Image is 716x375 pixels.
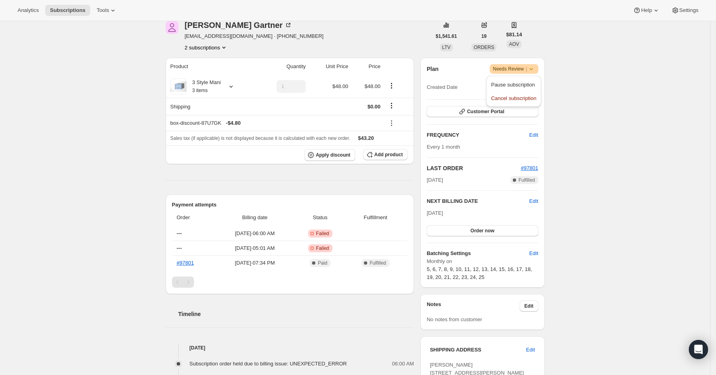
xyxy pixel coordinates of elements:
[218,244,292,252] span: [DATE] · 05:01 AM
[427,300,520,312] h3: Notes
[363,149,407,160] button: Add product
[170,135,350,141] span: Sales tax (if applicable) is not displayed because it is calculated with each new order.
[641,7,652,14] span: Help
[177,245,182,251] span: ---
[427,83,457,91] span: Created Date
[332,83,348,89] span: $48.00
[186,79,221,94] div: 3 Style Mani
[172,201,408,209] h2: Payment attempts
[493,65,535,73] span: Needs Review
[529,197,538,205] button: Edit
[218,230,292,238] span: [DATE] · 06:00 AM
[348,214,403,222] span: Fulfillment
[427,316,482,322] span: No notes from customer
[427,144,460,150] span: Every 1 month
[474,45,494,50] span: ORDERS
[467,108,504,115] span: Customer Portal
[370,260,386,266] span: Fulfilled
[190,361,347,367] span: Subscription order held due to billing issue: UNEXPECTED_ERROR
[18,7,39,14] span: Analytics
[427,106,538,117] button: Customer Portal
[521,344,540,356] button: Edit
[166,58,255,75] th: Product
[489,92,538,104] button: Cancel subscription
[358,135,374,141] span: $43.20
[305,149,355,161] button: Apply discount
[679,7,698,14] span: Settings
[427,266,532,280] span: 5, 6, 7, 8, 9, 10, 11, 12, 13, 14, 15, 16, 17, 18, 19, 20, 21, 22, 23, 24, 25
[526,66,527,72] span: |
[192,88,208,93] small: 3 items
[177,230,182,236] span: ---
[689,340,708,359] div: Open Intercom Messenger
[178,310,414,318] h2: Timeline
[427,249,529,257] h6: Batching Settings
[316,152,350,158] span: Apply discount
[185,43,228,51] button: Product actions
[436,33,457,39] span: $1,541.61
[427,225,538,236] button: Order now
[427,164,521,172] h2: LAST ORDER
[177,260,194,266] a: #97801
[297,214,344,222] span: Status
[524,303,534,309] span: Edit
[491,95,536,101] span: Cancel subscription
[529,249,538,257] span: Edit
[218,214,292,222] span: Billing date
[481,33,487,39] span: 19
[427,65,439,73] h2: Plan
[226,119,241,127] span: - $4.80
[520,300,538,312] button: Edit
[316,230,329,237] span: Failed
[491,82,535,88] span: Pause subscription
[526,346,535,354] span: Edit
[521,165,538,171] a: #97801
[509,41,519,47] span: AOV
[45,5,90,16] button: Subscriptions
[255,58,308,75] th: Quantity
[166,98,255,115] th: Shipping
[521,164,538,172] button: #97801
[50,7,85,14] span: Subscriptions
[218,259,292,267] span: [DATE] · 07:34 PM
[318,260,327,266] span: Paid
[431,31,462,42] button: $1,541.61
[427,131,529,139] h2: FREQUENCY
[628,5,665,16] button: Help
[351,58,383,75] th: Price
[427,210,443,216] span: [DATE]
[524,129,543,141] button: Edit
[392,360,414,368] span: 06:00 AM
[518,177,535,183] span: Fulfilled
[364,83,380,89] span: $48.00
[385,101,398,110] button: Shipping actions
[442,45,451,50] span: LTV
[316,245,329,251] span: Failed
[427,257,538,265] span: Monthly on
[427,176,443,184] span: [DATE]
[97,7,109,14] span: Tools
[170,119,381,127] div: box-discount-87U7GK
[667,5,703,16] button: Settings
[166,344,414,352] h4: [DATE]
[166,21,178,34] span: Kate Gartner
[477,31,491,42] button: 19
[308,58,350,75] th: Unit Price
[374,151,403,158] span: Add product
[506,31,522,39] span: $81.14
[385,81,398,90] button: Product actions
[529,131,538,139] span: Edit
[430,346,526,354] h3: SHIPPING ADDRESS
[427,197,529,205] h2: NEXT BILLING DATE
[92,5,122,16] button: Tools
[524,247,543,260] button: Edit
[471,228,494,234] span: Order now
[185,21,293,29] div: [PERSON_NAME] Gartner
[185,32,324,40] span: [EMAIL_ADDRESS][DOMAIN_NAME] · [PHONE_NUMBER]
[13,5,44,16] button: Analytics
[368,104,381,110] span: $0.00
[172,277,408,288] nav: Pagination
[172,209,216,226] th: Order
